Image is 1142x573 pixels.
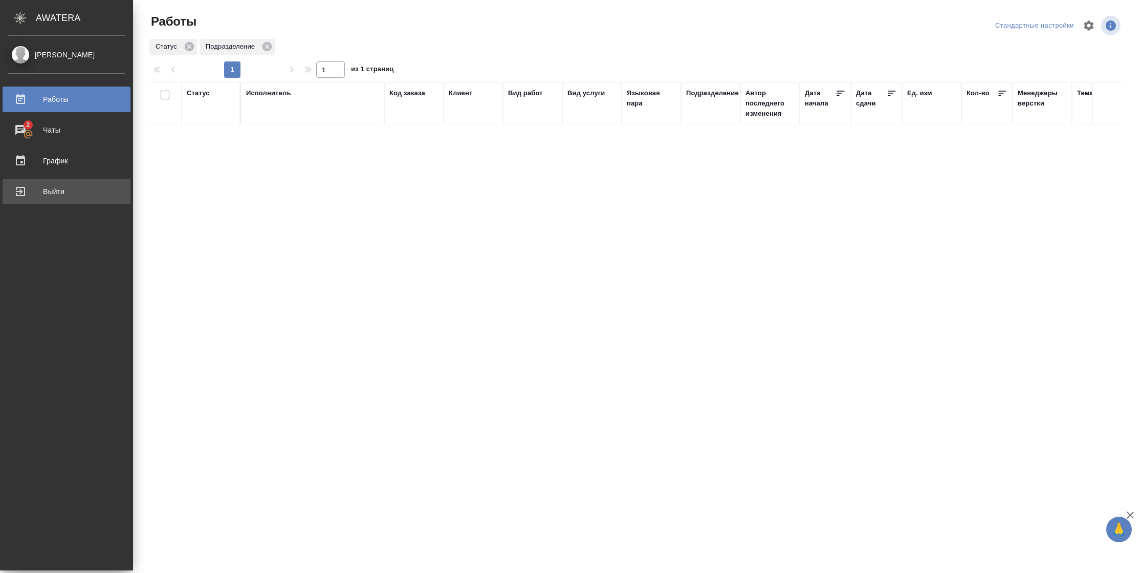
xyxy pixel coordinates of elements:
[627,88,676,109] div: Языковая пара
[148,13,196,30] span: Работы
[20,120,36,130] span: 2
[1110,519,1128,540] span: 🙏
[351,63,394,78] span: из 1 страниц
[246,88,291,98] div: Исполнитель
[36,8,133,28] div: AWATERA
[156,41,181,52] p: Статус
[3,179,130,204] a: Выйти
[805,88,836,109] div: Дата начала
[8,92,125,107] div: Работы
[200,39,275,55] div: Подразделение
[967,88,990,98] div: Кол-во
[8,184,125,199] div: Выйти
[993,18,1077,34] div: split button
[1077,13,1101,38] span: Настроить таблицу
[508,88,543,98] div: Вид работ
[3,148,130,174] a: График
[149,39,197,55] div: Статус
[3,87,130,112] a: Работы
[745,88,795,119] div: Автор последнего изменения
[686,88,739,98] div: Подразделение
[206,41,258,52] p: Подразделение
[8,49,125,60] div: [PERSON_NAME]
[389,88,425,98] div: Код заказа
[187,88,210,98] div: Статус
[1101,16,1123,35] span: Посмотреть информацию
[1018,88,1067,109] div: Менеджеры верстки
[3,117,130,143] a: 2Чаты
[8,122,125,138] div: Чаты
[856,88,887,109] div: Дата сдачи
[567,88,605,98] div: Вид услуги
[907,88,932,98] div: Ед. изм
[1077,88,1108,98] div: Тематика
[449,88,472,98] div: Клиент
[1106,517,1132,542] button: 🙏
[8,153,125,168] div: График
